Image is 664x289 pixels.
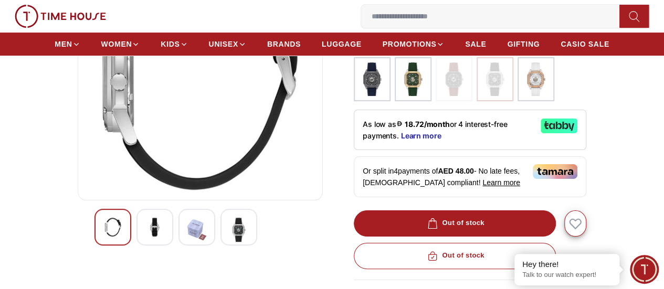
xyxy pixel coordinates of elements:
[103,218,122,237] img: Lee Cooper Men's Multi Function Grey Dial Watch - LC08061.069
[161,35,187,53] a: KIDS
[507,35,540,53] a: GIFTING
[400,62,426,96] img: ...
[522,271,612,280] p: Talk to our watch expert!
[533,164,577,179] img: Tamara
[55,35,80,53] a: MEN
[161,39,180,49] span: KIDS
[322,39,362,49] span: LUGGAGE
[209,39,238,49] span: UNISEX
[101,35,140,53] a: WOMEN
[322,35,362,53] a: LUGGAGE
[229,218,248,242] img: Lee Cooper Men's Multi Function Grey Dial Watch - LC08061.069
[354,156,586,197] div: Or split in 4 payments of - No late fees, [DEMOGRAPHIC_DATA] compliant!
[145,218,164,237] img: Lee Cooper Men's Multi Function Grey Dial Watch - LC08061.069
[507,39,540,49] span: GIFTING
[523,62,549,96] img: ...
[55,39,72,49] span: MEN
[267,35,301,53] a: BRANDS
[15,5,106,28] img: ...
[465,39,486,49] span: SALE
[101,39,132,49] span: WOMEN
[465,35,486,53] a: SALE
[438,167,473,175] span: AED 48.00
[482,178,520,187] span: Learn more
[522,259,612,270] div: Hey there!
[441,62,467,96] img: ...
[359,62,385,96] img: ...
[561,35,609,53] a: CASIO SALE
[267,39,301,49] span: BRANDS
[187,218,206,242] img: Lee Cooper Men's Multi Function Grey Dial Watch - LC08061.069
[209,35,246,53] a: UNISEX
[383,35,445,53] a: PROMOTIONS
[630,255,659,284] div: Chat Widget
[383,39,437,49] span: PROMOTIONS
[482,62,508,96] img: ...
[561,39,609,49] span: CASIO SALE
